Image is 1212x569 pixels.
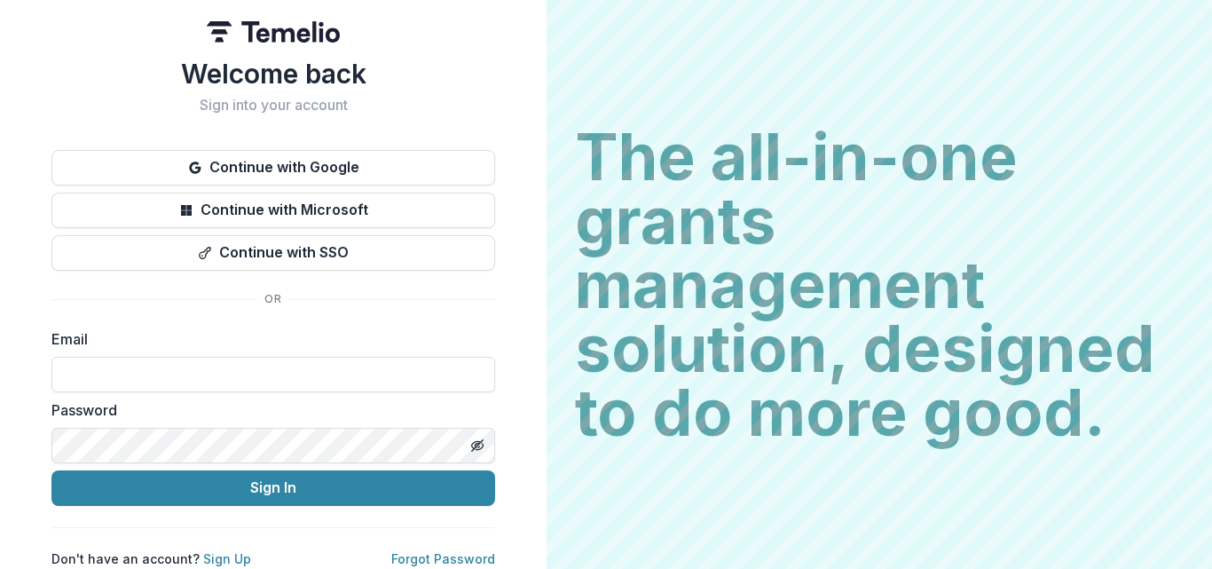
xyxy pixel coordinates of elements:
[51,328,484,350] label: Email
[51,235,495,271] button: Continue with SSO
[391,551,495,566] a: Forgot Password
[463,431,492,460] button: Toggle password visibility
[51,470,495,506] button: Sign In
[51,58,495,90] h1: Welcome back
[51,549,251,568] p: Don't have an account?
[207,21,340,43] img: Temelio
[51,150,495,186] button: Continue with Google
[51,399,484,421] label: Password
[51,193,495,228] button: Continue with Microsoft
[51,97,495,114] h2: Sign into your account
[203,551,251,566] a: Sign Up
